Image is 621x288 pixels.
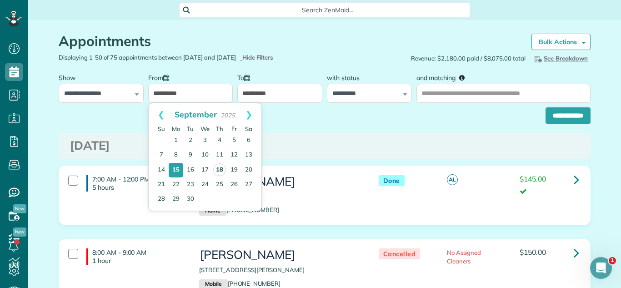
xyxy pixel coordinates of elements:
span: No Assigned Cleaners [447,249,481,265]
a: 23 [183,177,198,192]
a: 2 [183,133,198,148]
span: Revenue: $2,180.00 paid / $8,075.00 total [411,54,526,63]
span: Saturday [245,125,252,132]
label: and matching [416,69,471,86]
a: 7 [154,148,169,162]
span: $150.00 [520,248,546,257]
a: 21 [154,177,169,192]
a: Home[PHONE_NUMBER] [199,206,279,213]
a: 3 [198,133,212,148]
a: 27 [241,177,256,192]
a: Mobile[PHONE_NUMBER] [199,280,280,287]
a: 9 [183,148,198,162]
span: Tuesday [187,125,194,132]
a: 18 [213,163,226,176]
a: 1 [169,133,183,148]
h4: 7:00 AM - 12:00 PM [86,175,185,192]
a: 19 [227,163,241,177]
a: 22 [169,177,183,192]
span: Sunday [158,125,165,132]
span: Cancelled [379,248,421,260]
a: 16 [183,163,198,177]
a: 26 [227,177,241,192]
span: AL [447,174,458,185]
span: $145.00 [520,174,546,183]
a: 10 [198,148,212,162]
strong: Bulk Actions [539,38,577,46]
a: 6 [241,133,256,148]
label: To [237,69,255,86]
a: 17 [198,163,212,177]
a: 30 [183,192,198,207]
span: Hide Filters [242,53,274,62]
a: 5 [227,133,241,148]
a: Next [236,103,261,126]
p: [STREET_ADDRESS] [199,192,360,201]
label: From [148,69,174,86]
h3: [PERSON_NAME] [199,175,360,188]
a: 25 [212,177,227,192]
span: 2025 [220,111,235,119]
a: 14 [154,163,169,177]
a: Hide Filters [240,54,274,61]
span: Thursday [216,125,223,132]
span: Wednesday [200,125,210,132]
span: 1 [609,257,616,264]
span: September [175,109,217,119]
a: 13 [241,148,256,162]
p: [STREET_ADDRESS][PERSON_NAME] [199,266,360,274]
span: Done [379,175,405,187]
a: 20 [241,163,256,177]
a: 12 [227,148,241,162]
a: Bulk Actions [531,34,591,50]
h1: Appointments [59,34,518,49]
span: Monday [172,125,180,132]
a: 8 [169,148,183,162]
span: See Breakdown [533,55,588,62]
h3: [DATE] [70,139,579,152]
a: Prev [149,103,174,126]
a: 11 [212,148,227,162]
a: 29 [169,192,183,207]
span: New [13,204,26,213]
a: 28 [154,192,169,207]
iframe: Intercom live chat [590,257,612,279]
span: New [13,227,26,237]
p: 5 hours [92,183,185,192]
button: See Breakdown [530,53,591,63]
div: Displaying 1-50 of 75 appointments between [DATE] and [DATE] [52,53,325,62]
a: 15 [169,163,183,177]
h4: 8:00 AM - 9:00 AM [86,248,185,265]
a: 4 [212,133,227,148]
p: 1 hour [92,257,185,265]
h3: [PERSON_NAME] [199,248,360,262]
a: 24 [198,177,212,192]
span: Friday [231,125,237,132]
